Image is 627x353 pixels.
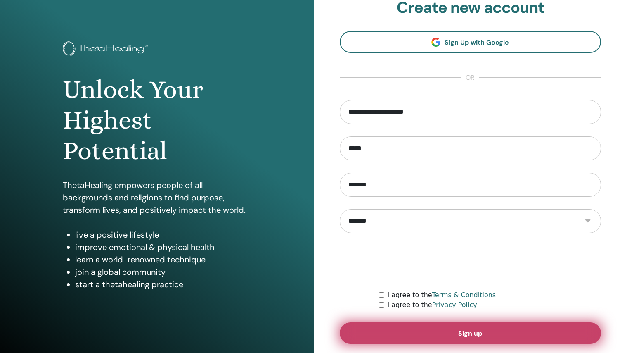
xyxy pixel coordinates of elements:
a: Sign Up with Google [340,31,601,53]
a: Privacy Policy [432,301,477,309]
p: ThetaHealing empowers people of all backgrounds and religions to find purpose, transform lives, a... [63,179,251,216]
span: Sign Up with Google [445,38,509,47]
li: learn a world-renowned technique [75,253,251,266]
button: Sign up [340,322,601,344]
a: Terms & Conditions [432,291,496,299]
span: or [461,73,479,83]
li: start a thetahealing practice [75,278,251,291]
label: I agree to the [388,300,477,310]
iframe: reCAPTCHA [407,246,533,278]
label: I agree to the [388,290,496,300]
li: live a positive lifestyle [75,229,251,241]
h1: Unlock Your Highest Potential [63,74,251,167]
li: join a global community [75,266,251,278]
span: Sign up [458,329,482,338]
li: improve emotional & physical health [75,241,251,253]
